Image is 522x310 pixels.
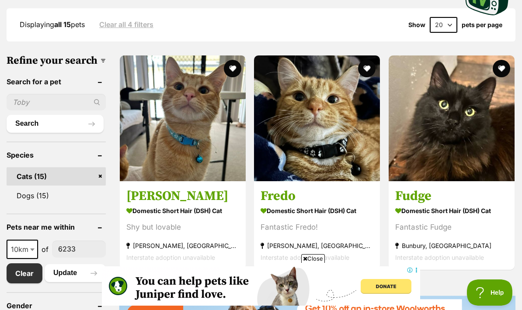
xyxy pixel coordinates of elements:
[45,264,106,282] button: Update
[7,167,106,186] a: Cats (15)
[54,20,71,29] strong: all 15
[20,20,85,29] span: Displaying pets
[467,279,513,306] iframe: Help Scout Beacon - Open
[261,253,349,261] span: Interstate adoption unavailable
[301,254,325,263] span: Close
[126,204,239,217] strong: Domestic Short Hair (DSH) Cat
[7,94,106,110] input: Toby
[126,253,215,261] span: Interstate adoption unavailable
[395,239,508,251] strong: Bunbury, [GEOGRAPHIC_DATA]
[126,221,239,233] div: Shy but lovable
[7,78,106,86] header: Search for a pet
[7,55,106,67] h3: Refine your search
[358,60,376,77] button: favourite
[395,204,508,217] strong: Domestic Short Hair (DSH) Cat
[395,253,484,261] span: Interstate adoption unavailable
[7,240,38,259] span: 10km
[7,115,104,132] button: Search
[462,21,502,28] label: pets per page
[99,21,153,28] a: Clear all 4 filters
[395,187,508,204] h3: Fudge
[126,187,239,204] h3: [PERSON_NAME]
[120,181,246,269] a: [PERSON_NAME] Domestic Short Hair (DSH) Cat Shy but lovable [PERSON_NAME], [GEOGRAPHIC_DATA] Inte...
[395,221,508,233] div: Fantastic Fudge
[120,55,246,181] img: Georgie - Domestic Short Hair (DSH) Cat
[261,187,373,204] h3: Fredo
[7,223,106,231] header: Pets near me within
[493,60,510,77] button: favourite
[254,55,380,181] img: Fredo - Domestic Short Hair (DSH) Cat
[261,204,373,217] strong: Domestic Short Hair (DSH) Cat
[7,302,106,310] header: Gender
[42,244,49,255] span: of
[52,241,106,257] input: postcode
[254,181,380,269] a: Fredo Domestic Short Hair (DSH) Cat Fantastic Fredo! [PERSON_NAME], [GEOGRAPHIC_DATA] Interstate ...
[126,239,239,251] strong: [PERSON_NAME], [GEOGRAPHIC_DATA]
[389,181,515,269] a: Fudge Domestic Short Hair (DSH) Cat Fantastic Fudge Bunbury, [GEOGRAPHIC_DATA] Interstate adoptio...
[261,239,373,251] strong: [PERSON_NAME], [GEOGRAPHIC_DATA]
[224,60,241,77] button: favourite
[261,221,373,233] div: Fantastic Fredo!
[408,21,425,28] span: Show
[102,266,420,306] iframe: Advertisement
[7,186,106,205] a: Dogs (15)
[389,55,515,181] img: Fudge - Domestic Short Hair (DSH) Cat
[7,151,106,159] header: Species
[7,263,42,283] a: Clear
[7,243,37,255] span: 10km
